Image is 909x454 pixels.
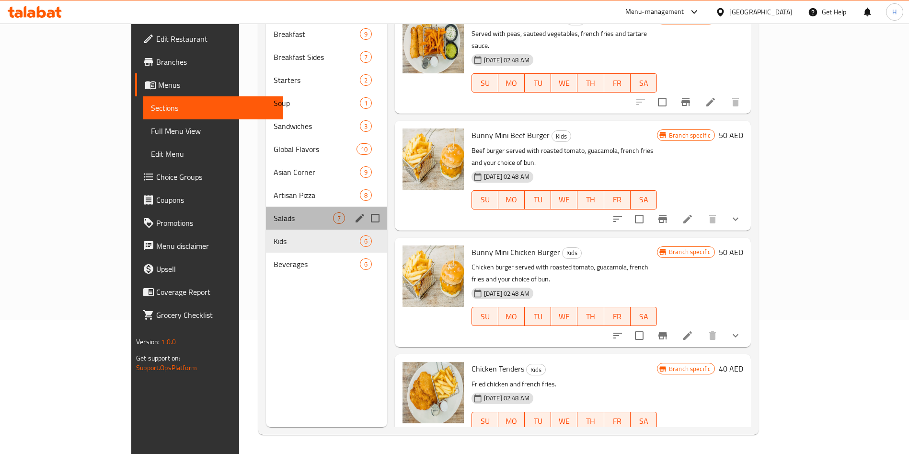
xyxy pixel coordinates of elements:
[577,73,604,93] button: TH
[665,364,714,373] span: Branch specific
[555,76,574,90] span: WE
[552,130,571,142] div: Kids
[360,76,371,85] span: 2
[135,50,283,73] a: Branches
[156,56,276,68] span: Branches
[472,307,498,326] button: SU
[472,361,524,376] span: Chicken Tenders
[551,307,577,326] button: WE
[403,128,464,190] img: Bunny Mini Beef Burger
[158,79,276,91] span: Menus
[502,414,521,428] span: MO
[719,12,743,25] h6: 42 AED
[529,310,547,324] span: TU
[551,190,577,210] button: WE
[563,247,581,258] span: Kids
[135,73,283,96] a: Menus
[581,76,600,90] span: TH
[476,76,495,90] span: SU
[151,102,276,114] span: Sections
[577,307,604,326] button: TH
[334,214,345,223] span: 7
[266,230,387,253] div: Kids6
[357,143,372,155] div: items
[266,92,387,115] div: Soup1
[472,378,657,390] p: Fried chicken and french fries.
[156,240,276,252] span: Menu disclaimer
[151,125,276,137] span: Full Menu View
[498,412,525,431] button: MO
[403,245,464,307] img: Bunny Mini Chicken Burger
[551,73,577,93] button: WE
[631,190,657,210] button: SA
[476,193,495,207] span: SU
[274,235,360,247] span: Kids
[360,189,372,201] div: items
[274,258,360,270] span: Beverages
[353,211,367,225] button: edit
[551,412,577,431] button: WE
[701,324,724,347] button: delete
[360,235,372,247] div: items
[266,184,387,207] div: Artisan Pizza8
[274,189,360,201] span: Artisan Pizza
[274,120,360,132] span: Sandwiches
[472,245,560,259] span: Bunny Mini Chicken Burger
[631,73,657,93] button: SA
[135,188,283,211] a: Coupons
[608,414,627,428] span: FR
[274,212,333,224] span: Salads
[719,362,743,375] h6: 40 AED
[719,245,743,259] h6: 50 AED
[651,208,674,231] button: Branch-specific-item
[604,307,631,326] button: FR
[156,171,276,183] span: Choice Groups
[156,263,276,275] span: Upsell
[665,247,714,256] span: Branch specific
[724,91,747,114] button: delete
[135,257,283,280] a: Upsell
[634,193,653,207] span: SA
[629,209,649,229] span: Select to update
[156,286,276,298] span: Coverage Report
[135,280,283,303] a: Coverage Report
[266,69,387,92] div: Starters2
[360,53,371,62] span: 7
[274,74,360,86] span: Starters
[652,92,672,112] span: Select to update
[581,414,600,428] span: TH
[360,260,371,269] span: 6
[577,412,604,431] button: TH
[604,412,631,431] button: FR
[480,394,533,403] span: [DATE] 02:48 AM
[274,97,360,109] span: Soup
[480,289,533,298] span: [DATE] 02:48 AM
[682,330,693,341] a: Edit menu item
[529,76,547,90] span: TU
[480,172,533,181] span: [DATE] 02:48 AM
[143,96,283,119] a: Sections
[274,51,360,63] span: Breakfast Sides
[730,213,741,225] svg: Show Choices
[525,73,551,93] button: TU
[701,208,724,231] button: delete
[360,166,372,178] div: items
[266,46,387,69] div: Breakfast Sides7
[629,326,649,346] span: Select to update
[135,303,283,326] a: Grocery Checklist
[266,23,387,46] div: Breakfast9
[266,207,387,230] div: Salads7edit
[357,145,371,154] span: 10
[360,99,371,108] span: 1
[360,97,372,109] div: items
[581,193,600,207] span: TH
[360,28,372,40] div: items
[555,414,574,428] span: WE
[502,193,521,207] span: MO
[274,166,360,178] div: Asian Corner
[625,6,684,18] div: Menu-management
[529,193,547,207] span: TU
